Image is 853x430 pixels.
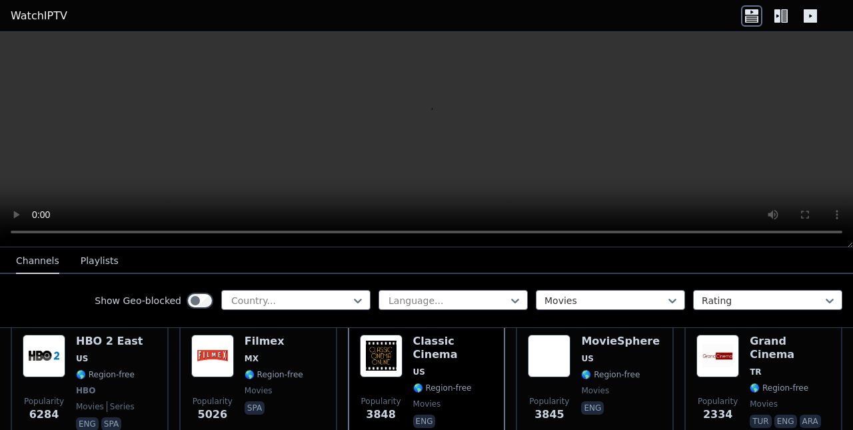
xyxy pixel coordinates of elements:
img: HBO 2 East [23,335,65,377]
span: movies [413,399,441,409]
span: 🌎 Region-free [245,369,303,380]
span: HBO [76,385,95,396]
span: Popularity [698,396,738,407]
p: spa [245,401,265,415]
h6: Filmex [245,335,303,348]
button: Playlists [81,249,119,274]
span: US [413,367,425,377]
h6: Classic Cinema [413,335,494,361]
span: US [581,353,593,364]
span: MX [245,353,259,364]
span: 3845 [534,407,564,423]
img: MovieSphere [528,335,570,377]
p: eng [774,415,797,428]
span: US [76,353,88,364]
span: Popularity [193,396,233,407]
label: Show Geo-blocked [95,294,181,307]
img: Grand Cinema [696,335,739,377]
h6: HBO 2 East [76,335,143,348]
span: movies [581,385,609,396]
span: 3848 [366,407,396,423]
span: 🌎 Region-free [750,383,808,393]
span: Popularity [361,396,401,407]
p: eng [581,401,604,415]
span: TR [750,367,761,377]
span: Popularity [24,396,64,407]
img: Classic Cinema [360,335,403,377]
span: 5026 [198,407,228,423]
button: Channels [16,249,59,274]
span: 6284 [29,407,59,423]
span: 🌎 Region-free [76,369,135,380]
span: 🌎 Region-free [581,369,640,380]
span: movies [750,399,778,409]
p: tur [750,415,771,428]
h6: MovieSphere [581,335,660,348]
span: movies [245,385,273,396]
span: 2334 [703,407,733,423]
p: eng [413,415,436,428]
p: ara [800,415,821,428]
span: series [107,401,135,412]
img: Filmex [191,335,234,377]
h6: Grand Cinema [750,335,830,361]
span: 🌎 Region-free [413,383,472,393]
span: movies [76,401,104,412]
a: WatchIPTV [11,8,67,24]
span: Popularity [529,396,569,407]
